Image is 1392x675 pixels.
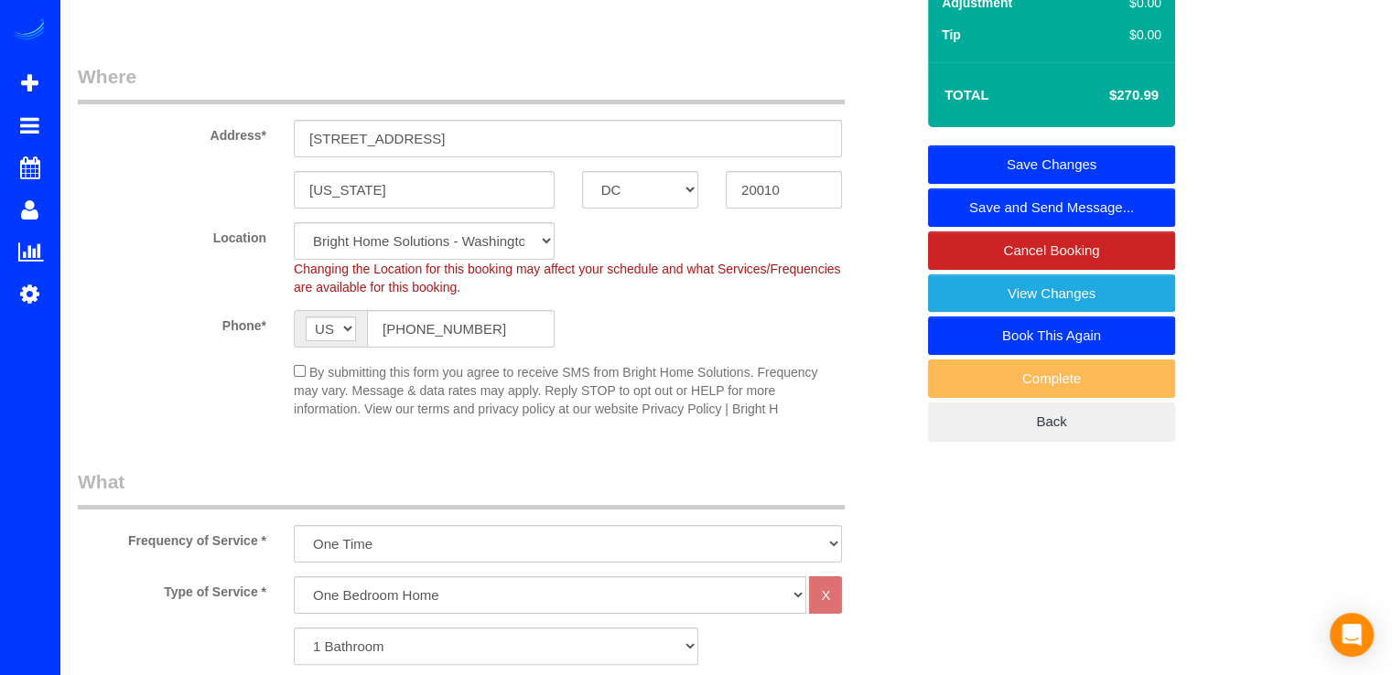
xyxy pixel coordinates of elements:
[944,87,989,102] strong: Total
[64,525,280,550] label: Frequency of Service *
[11,18,48,44] img: Automaid Logo
[294,262,840,295] span: Changing the Location for this booking may affect your schedule and what Services/Frequencies are...
[726,171,842,209] input: Zip Code*
[1054,88,1159,103] h4: $270.99
[78,63,845,104] legend: Where
[928,145,1175,184] a: Save Changes
[64,120,280,145] label: Address*
[294,365,817,416] span: By submitting this form you agree to receive SMS from Bright Home Solutions. Frequency may vary. ...
[64,310,280,335] label: Phone*
[78,468,845,509] legend: What
[294,171,555,209] input: City*
[64,222,280,247] label: Location
[928,402,1175,441] a: Back
[928,188,1175,227] a: Save and Send Message...
[367,310,555,348] input: Phone*
[1330,613,1374,657] div: Open Intercom Messenger
[928,274,1175,313] a: View Changes
[928,316,1175,355] a: Book This Again
[928,231,1175,270] a: Cancel Booking
[1076,26,1161,44] div: $0.00
[64,576,280,601] label: Type of Service *
[942,26,961,44] label: Tip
